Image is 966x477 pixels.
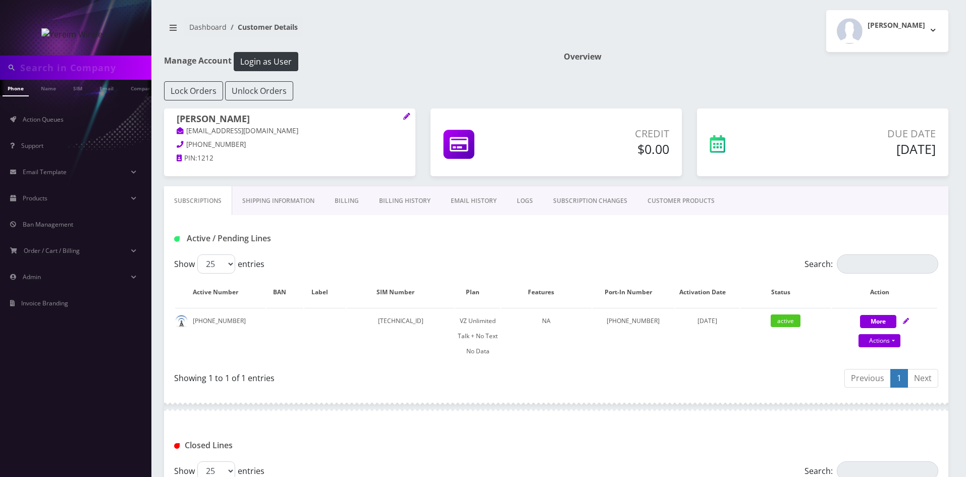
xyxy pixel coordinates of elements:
span: Order / Cart / Billing [24,246,80,255]
span: Ban Management [23,220,73,229]
p: Credit [544,126,669,141]
span: Email Template [23,168,67,176]
a: LOGS [507,186,543,216]
a: 1 [890,369,908,388]
a: Billing History [369,186,441,216]
a: Login as User [232,55,298,66]
span: Admin [23,273,41,281]
h1: Manage Account [164,52,549,71]
a: Dashboard [189,22,227,32]
a: Previous [844,369,891,388]
th: Action: activate to sort column ascending [832,278,937,307]
th: Activation Date: activate to sort column ascending [675,278,739,307]
nav: breadcrumb [164,17,549,45]
th: Port-In Number: activate to sort column ascending [593,278,675,307]
td: NA [501,308,592,364]
img: Yereim Wireless [41,28,111,40]
td: [PHONE_NUMBER] [593,308,675,364]
th: Plan: activate to sort column ascending [455,278,500,307]
h1: Active / Pending Lines [174,234,419,243]
a: SUBSCRIPTION CHANGES [543,186,637,216]
td: [TECHNICAL_ID] [347,308,455,364]
td: VZ Unlimited Talk + No Text No Data [455,308,500,364]
a: SIM [68,80,87,95]
input: Search: [837,254,938,274]
a: Phone [3,80,29,96]
h1: Overview [564,52,948,62]
button: Unlock Orders [225,81,293,100]
a: Name [36,80,61,95]
th: Features: activate to sort column ascending [501,278,592,307]
a: Subscriptions [164,186,232,216]
button: [PERSON_NAME] [826,10,948,52]
a: Shipping Information [232,186,325,216]
img: Closed Lines [174,443,180,449]
h5: $0.00 [544,141,669,156]
th: SIM Number: activate to sort column ascending [347,278,455,307]
label: Show entries [174,254,264,274]
button: Login as User [234,52,298,71]
li: Customer Details [227,22,298,32]
a: CUSTOMER PRODUCTS [637,186,725,216]
h1: Closed Lines [174,441,419,450]
button: More [860,315,896,328]
a: [EMAIL_ADDRESS][DOMAIN_NAME] [177,126,298,136]
img: default.png [175,315,188,328]
span: 1212 [197,153,213,163]
button: Lock Orders [164,81,223,100]
th: BAN: activate to sort column ascending [266,278,303,307]
a: Actions [858,334,900,347]
span: [PHONE_NUMBER] [186,140,246,149]
h1: [PERSON_NAME] [177,114,403,126]
span: Support [21,141,43,150]
label: Search: [804,254,938,274]
span: [DATE] [697,316,717,325]
input: Search in Company [20,58,149,77]
h5: [DATE] [790,141,936,156]
select: Showentries [197,254,235,274]
span: active [771,314,800,327]
p: Due Date [790,126,936,141]
td: [PHONE_NUMBER] [175,308,265,364]
a: PIN: [177,153,197,164]
th: Active Number: activate to sort column ascending [175,278,265,307]
th: Status: activate to sort column ascending [740,278,831,307]
a: EMAIL HISTORY [441,186,507,216]
th: Label: activate to sort column ascending [304,278,346,307]
a: Next [907,369,938,388]
img: Active / Pending Lines [174,236,180,242]
span: Invoice Branding [21,299,68,307]
span: Action Queues [23,115,64,124]
h2: [PERSON_NAME] [868,21,925,30]
a: Email [94,80,119,95]
span: Products [23,194,47,202]
div: Showing 1 to 1 of 1 entries [174,368,549,384]
a: Company [126,80,159,95]
a: Billing [325,186,369,216]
